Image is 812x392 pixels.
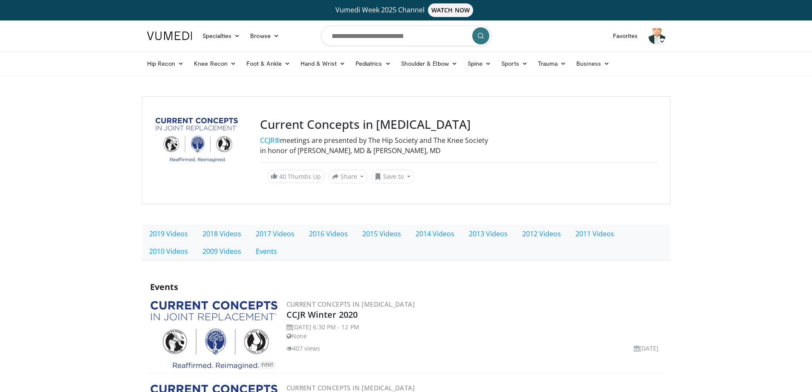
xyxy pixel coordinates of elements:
[142,55,189,72] a: Hip Recon
[648,27,665,44] img: Avatar
[148,3,664,17] a: Vumedi Week 2025 ChannelWATCH NOW
[321,26,491,46] input: Search topics, interventions
[408,225,462,243] a: 2014 Videos
[634,344,659,353] li: [DATE]
[150,300,278,369] a: EVENT
[302,225,355,243] a: 2016 Videos
[371,170,414,183] button: Save to
[267,170,325,183] a: 40 Thumbs Up
[286,322,662,340] div: [DATE] 6:30 PM - 12 PM None
[286,344,321,353] li: 407 views
[261,362,273,368] small: EVENT
[249,225,302,243] a: 2017 Videos
[350,55,396,72] a: Pediatrics
[279,172,286,180] span: 40
[245,27,284,44] a: Browse
[260,135,658,156] p: meetings are presented by The Hip Society and The Knee Society in honor of [PERSON_NAME], MD & [P...
[241,55,295,72] a: Foot & Ankle
[189,55,241,72] a: Knee Recon
[462,225,515,243] a: 2013 Videos
[147,32,192,40] img: VuMedi Logo
[568,225,621,243] a: 2011 Videos
[142,225,195,243] a: 2019 Videos
[150,300,278,369] img: fd0e3a16-933d-4408-bea1-6e4a2c08f3bb.jpg.300x170_q85_autocrop_double_scale_upscale_version-0.2.jpg
[515,225,568,243] a: 2012 Videos
[150,281,178,293] span: Events
[286,383,415,392] a: Current Concepts in [MEDICAL_DATA]
[260,136,280,145] a: CCJR®
[328,170,368,183] button: Share
[571,55,615,72] a: Business
[260,117,658,132] h3: Current Concepts in [MEDICAL_DATA]
[496,55,533,72] a: Sports
[197,27,246,44] a: Specialties
[355,225,408,243] a: 2015 Videos
[195,225,249,243] a: 2018 Videos
[249,242,284,260] a: Events
[396,55,462,72] a: Shoulder & Elbow
[533,55,572,72] a: Trauma
[462,55,496,72] a: Spine
[286,300,415,308] a: Current Concepts in [MEDICAL_DATA]
[608,27,643,44] a: Favorites
[142,242,195,260] a: 2010 Videos
[428,3,473,17] span: WATCH NOW
[295,55,350,72] a: Hand & Wrist
[286,309,358,320] a: CCJR Winter 2020
[195,242,249,260] a: 2009 Videos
